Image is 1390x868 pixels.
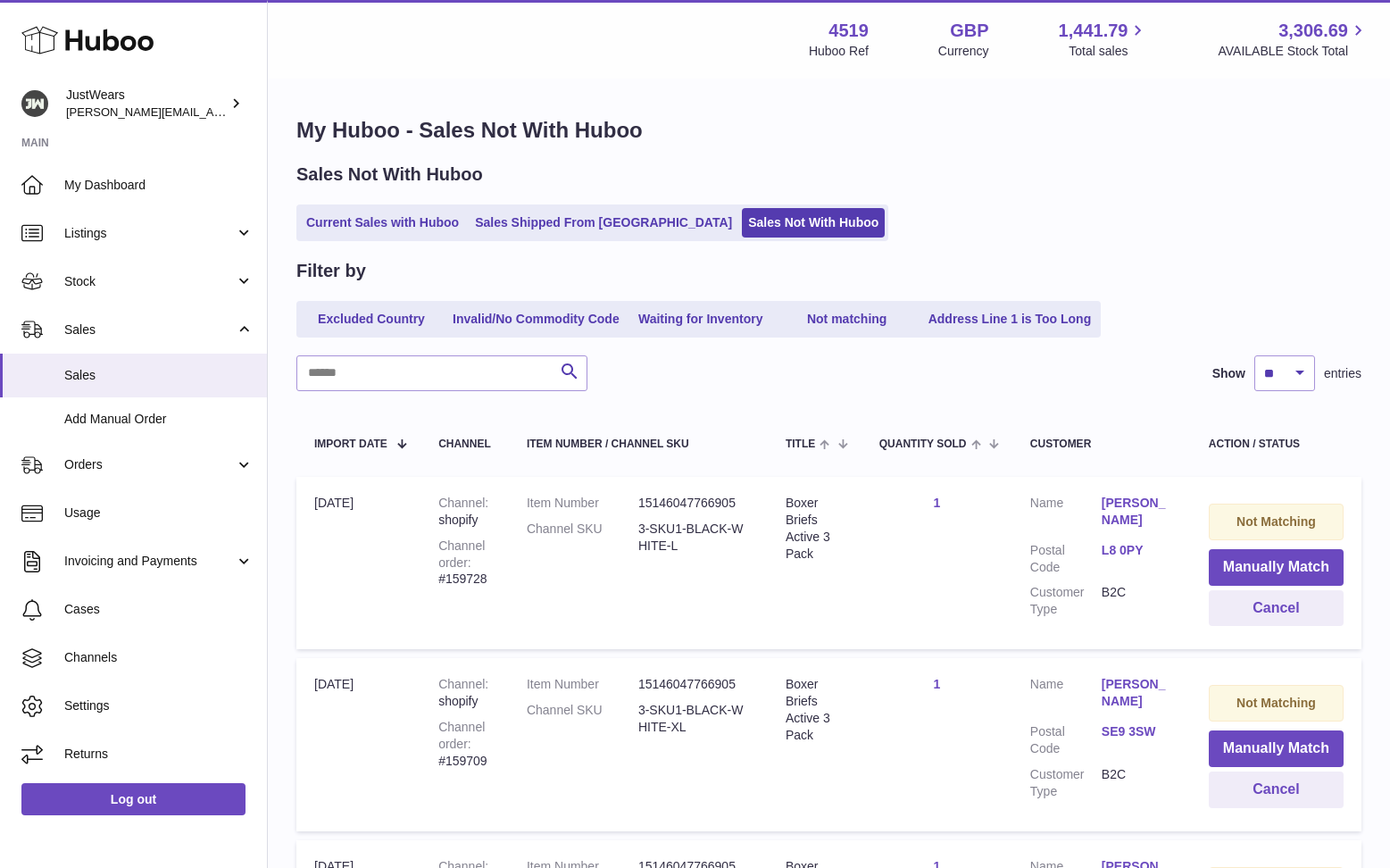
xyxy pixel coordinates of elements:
[922,305,1098,334] a: Address Line 1 is Too Long
[1059,19,1149,60] a: 1,441.79 Total sales
[64,177,254,194] span: My Dashboard
[1236,696,1316,710] strong: Not Matching
[438,720,485,751] strong: Channel order
[950,19,988,43] strong: GBP
[300,305,443,334] a: Excluded Country
[1030,766,1102,800] dt: Customer Type
[296,163,483,187] h2: Sales Not With Huboo
[1102,676,1173,710] a: [PERSON_NAME]
[1069,43,1148,60] span: Total sales
[638,702,750,736] dd: 3-SKU1-BLACK-WHITE-XL
[438,538,491,588] div: #159728
[879,438,967,450] span: Quantity Sold
[64,321,235,338] span: Sales
[64,225,235,242] span: Listings
[1236,514,1316,529] strong: Not Matching
[1059,19,1128,43] span: 1,441.79
[1209,730,1344,767] button: Manually Match
[1209,438,1344,450] div: Action / Status
[469,208,738,238] a: Sales Shipped From [GEOGRAPHIC_DATA]
[933,496,940,510] a: 1
[1278,19,1348,43] span: 3,306.69
[938,43,989,60] div: Currency
[1209,549,1344,586] button: Manually Match
[1324,365,1361,382] span: entries
[300,208,465,238] a: Current Sales with Huboo
[64,649,254,666] span: Channels
[1030,584,1102,618] dt: Customer Type
[638,521,750,555] dd: 3-SKU1-BLACK-WHITE-L
[64,697,254,714] span: Settings
[638,676,750,693] dd: 15146047766905
[1102,723,1173,740] a: SE9 3SW
[1102,542,1173,559] a: L8 0PY
[64,553,235,570] span: Invoicing and Payments
[776,305,919,334] a: Not matching
[828,19,869,43] strong: 4519
[786,676,844,744] div: Boxer Briefs Active 3 Pack
[1102,766,1173,800] dd: B2C
[64,746,254,763] span: Returns
[21,90,48,117] img: josh@just-wears.com
[64,367,254,384] span: Sales
[527,676,638,693] dt: Item Number
[64,601,254,618] span: Cases
[64,456,235,473] span: Orders
[314,438,387,450] span: Import date
[527,495,638,512] dt: Item Number
[438,677,488,691] strong: Channel
[66,104,358,119] span: [PERSON_NAME][EMAIL_ADDRESS][DOMAIN_NAME]
[1030,495,1102,533] dt: Name
[1102,495,1173,529] a: [PERSON_NAME]
[1218,19,1369,60] a: 3,306.69 AVAILABLE Stock Total
[786,495,844,563] div: Boxer Briefs Active 3 Pack
[1209,590,1344,627] button: Cancel
[527,438,750,450] div: Item Number / Channel SKU
[933,677,940,691] a: 1
[629,305,772,334] a: Waiting for Inventory
[438,719,491,770] div: #159709
[1218,43,1369,60] span: AVAILABLE Stock Total
[1102,584,1173,618] dd: B2C
[66,87,227,121] div: JustWears
[786,438,815,450] span: Title
[527,702,638,736] dt: Channel SKU
[296,658,420,830] td: [DATE]
[21,783,246,815] a: Log out
[527,521,638,555] dt: Channel SKU
[64,273,235,290] span: Stock
[64,411,254,428] span: Add Manual Order
[638,495,750,512] dd: 15146047766905
[438,538,485,570] strong: Channel order
[296,116,1361,145] h1: My Huboo - Sales Not With Huboo
[1212,365,1245,382] label: Show
[438,676,491,710] div: shopify
[1030,676,1102,714] dt: Name
[64,505,254,522] span: Usage
[1030,542,1102,576] dt: Postal Code
[296,477,420,649] td: [DATE]
[446,305,626,334] a: Invalid/No Commodity Code
[296,259,366,283] h2: Filter by
[742,208,885,238] a: Sales Not With Huboo
[438,438,491,450] div: Channel
[809,43,869,60] div: Huboo Ref
[1030,723,1102,757] dt: Postal Code
[438,495,491,529] div: shopify
[1030,438,1173,450] div: Customer
[1209,772,1344,808] button: Cancel
[438,496,488,510] strong: Channel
